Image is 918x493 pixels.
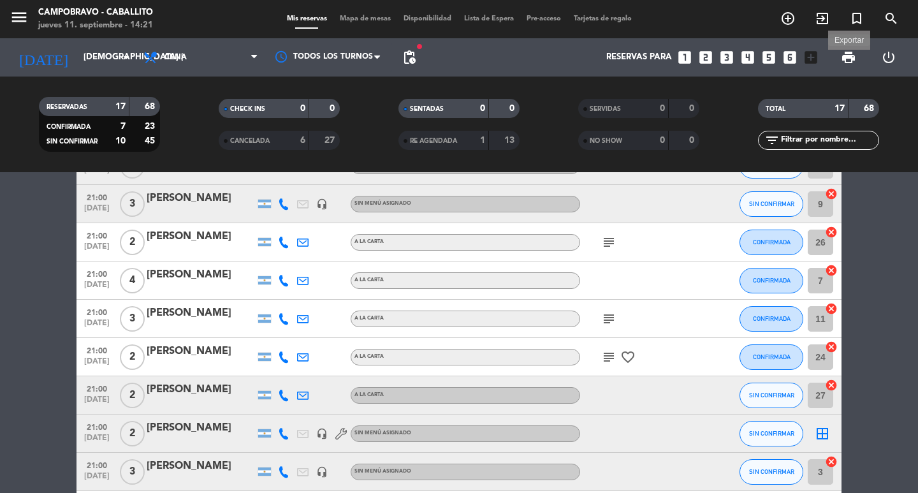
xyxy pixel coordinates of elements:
[761,49,777,66] i: looks_5
[753,315,790,322] span: CONFIRMADA
[324,136,337,145] strong: 27
[739,383,803,408] button: SIN CONFIRMAR
[739,421,803,446] button: SIN CONFIRMAR
[480,104,485,113] strong: 0
[81,281,113,295] span: [DATE]
[689,104,697,113] strong: 0
[766,106,785,112] span: TOTAL
[660,136,665,145] strong: 0
[825,341,838,353] i: cancel
[718,49,735,66] i: looks_3
[815,11,830,26] i: exit_to_app
[147,343,255,360] div: [PERSON_NAME]
[120,122,126,131] strong: 7
[697,49,714,66] i: looks_two
[881,50,896,65] i: power_settings_new
[834,104,845,113] strong: 17
[753,277,790,284] span: CONFIRMADA
[81,381,113,395] span: 21:00
[354,430,411,436] span: Sin menú asignado
[147,458,255,475] div: [PERSON_NAME]
[10,8,29,27] i: menu
[81,242,113,257] span: [DATE]
[803,49,819,66] i: add_box
[354,201,411,206] span: Sin menú asignado
[115,102,126,111] strong: 17
[230,138,270,144] span: CANCELADA
[145,122,157,131] strong: 23
[354,239,384,244] span: A LA CARTA
[397,15,458,22] span: Disponibilidad
[81,472,113,487] span: [DATE]
[81,319,113,334] span: [DATE]
[147,190,255,207] div: [PERSON_NAME]
[38,6,153,19] div: Campobravo - caballito
[81,395,113,410] span: [DATE]
[782,49,798,66] i: looks_6
[10,8,29,31] button: menu
[815,426,830,441] i: border_all
[739,49,756,66] i: looks_4
[147,420,255,436] div: [PERSON_NAME]
[504,136,517,145] strong: 13
[739,191,803,217] button: SIN CONFIRMAR
[739,268,803,293] button: CONFIRMADA
[81,304,113,319] span: 21:00
[660,104,665,113] strong: 0
[147,305,255,321] div: [PERSON_NAME]
[354,277,384,283] span: A LA CARTA
[825,302,838,315] i: cancel
[749,430,794,437] span: SIN CONFIRMAR
[753,353,790,360] span: CONFIRMADA
[120,383,145,408] span: 2
[825,379,838,392] i: cancel
[81,342,113,357] span: 21:00
[458,15,520,22] span: Lista de Espera
[316,428,328,439] i: headset_mic
[47,104,87,110] span: RESERVADAS
[147,267,255,283] div: [PERSON_NAME]
[120,344,145,370] span: 2
[739,306,803,332] button: CONFIRMADA
[601,350,616,365] i: subject
[147,228,255,245] div: [PERSON_NAME]
[81,189,113,204] span: 21:00
[300,136,305,145] strong: 6
[81,357,113,372] span: [DATE]
[825,455,838,468] i: cancel
[868,38,908,77] div: LOG OUT
[120,191,145,217] span: 3
[620,350,636,365] i: favorite_border
[81,166,113,180] span: [DATE]
[333,15,397,22] span: Mapa de mesas
[81,228,113,242] span: 21:00
[81,419,113,434] span: 21:00
[115,136,126,145] strong: 10
[480,136,485,145] strong: 1
[410,138,457,144] span: RE AGENDADA
[739,459,803,485] button: SIN CONFIRMAR
[864,104,877,113] strong: 68
[402,50,417,65] span: pending_actions
[354,469,411,474] span: Sin menú asignado
[354,316,384,321] span: A LA CARTA
[780,11,796,26] i: add_circle_outline
[825,188,838,200] i: cancel
[828,34,870,46] div: Exportar
[884,11,899,26] i: search
[145,102,157,111] strong: 68
[749,468,794,475] span: SIN CONFIRMAR
[739,344,803,370] button: CONFIRMADA
[316,466,328,478] i: headset_mic
[749,200,794,207] span: SIN CONFIRMAR
[147,381,255,398] div: [PERSON_NAME]
[164,53,187,62] span: Cena
[38,19,153,32] div: jueves 11. septiembre - 14:21
[300,104,305,113] strong: 0
[120,268,145,293] span: 4
[780,133,878,147] input: Filtrar por nombre...
[47,138,98,145] span: SIN CONFIRMAR
[47,124,91,130] span: CONFIRMADA
[120,306,145,332] span: 3
[676,49,693,66] i: looks_one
